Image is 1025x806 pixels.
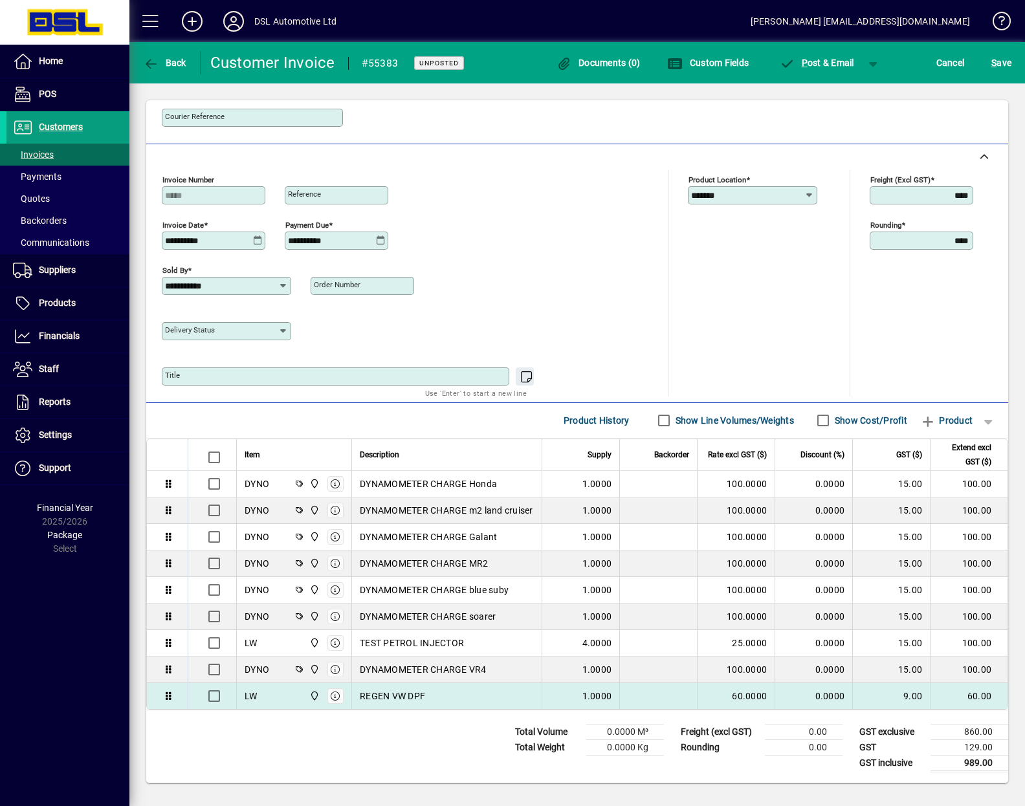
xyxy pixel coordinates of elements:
td: 0.0000 [775,471,852,497]
a: Communications [6,232,129,254]
span: Central [306,689,321,703]
span: Central [306,556,321,571]
td: 100.00 [930,550,1008,577]
a: Home [6,45,129,78]
td: 0.00 [765,739,843,755]
span: Payments [13,171,61,182]
span: Custom Fields [667,58,749,68]
td: 15.00 [852,604,930,630]
mat-label: Freight (excl GST) [870,175,931,184]
a: Payments [6,166,129,188]
a: Support [6,452,129,485]
span: 1.0000 [582,690,612,703]
span: Product [920,410,973,431]
mat-hint: Use 'Enter' to start a new line [425,386,527,400]
a: Knowledge Base [983,3,1009,45]
span: Central [306,583,321,597]
td: 100.00 [930,630,1008,657]
button: Product [914,409,979,432]
span: Products [39,298,76,308]
span: Rate excl GST ($) [708,448,767,462]
span: Central [306,636,321,650]
span: Back [143,58,186,68]
span: Suppliers [39,265,76,275]
td: 0.0000 [775,657,852,683]
span: 1.0000 [582,610,612,623]
td: 100.00 [930,604,1008,630]
td: 15.00 [852,497,930,524]
a: Settings [6,419,129,452]
span: 1.0000 [582,583,612,596]
mat-label: Title [165,371,180,380]
td: 0.0000 [775,577,852,604]
mat-label: Courier Reference [165,112,225,121]
div: DYNO [245,610,269,623]
td: GST [853,739,931,755]
td: GST exclusive [853,724,931,739]
td: 100.00 [930,471,1008,497]
a: Backorders [6,210,129,232]
div: #55383 [362,53,399,74]
span: Supply [588,448,612,462]
span: 1.0000 [582,663,612,676]
span: POS [39,89,56,99]
td: 0.0000 [775,497,852,524]
span: Documents (0) [557,58,641,68]
span: DYNAMOMETER CHARGE Honda [360,477,497,490]
button: Post & Email [773,51,861,74]
span: DYNAMOMETER CHARGE soarer [360,610,496,623]
span: Product History [564,410,630,431]
span: Central [306,530,321,544]
div: 100.0000 [705,557,767,570]
span: Customers [39,122,83,132]
span: Discount (%) [800,448,844,462]
td: 100.00 [930,524,1008,550]
td: Total Volume [509,724,586,739]
button: Add [171,10,213,33]
button: Back [140,51,190,74]
td: 15.00 [852,471,930,497]
td: 100.00 [930,657,1008,683]
td: 0.00 [765,724,843,739]
span: DYNAMOMETER CHARGE m2 land cruiser [360,504,533,517]
a: Reports [6,386,129,419]
span: Quotes [13,193,50,204]
td: 15.00 [852,577,930,604]
span: 1.0000 [582,530,612,543]
mat-label: Sold by [162,265,188,274]
a: Invoices [6,144,129,166]
div: 25.0000 [705,637,767,649]
mat-label: Invoice date [162,220,204,229]
td: 60.00 [930,683,1008,709]
span: 1.0000 [582,557,612,570]
button: Cancel [933,51,968,74]
app-page-header-button: Back [129,51,201,74]
td: 0.0000 M³ [586,724,664,739]
span: Package [47,530,82,540]
span: Reports [39,397,71,407]
div: 60.0000 [705,690,767,703]
span: S [991,58,997,68]
span: 4.0000 [582,637,612,649]
button: Profile [213,10,254,33]
span: Central [306,609,321,624]
td: 100.00 [930,577,1008,604]
button: Custom Fields [664,51,752,74]
span: 1.0000 [582,504,612,517]
a: Staff [6,353,129,386]
span: Backorder [654,448,689,462]
div: LW [245,690,258,703]
td: 100.00 [930,497,1008,524]
span: Item [245,448,260,462]
div: DYNO [245,583,269,596]
span: Backorders [13,215,67,226]
span: Cancel [936,52,965,73]
span: REGEN VW DPF [360,690,425,703]
td: 0.0000 [775,604,852,630]
td: Rounding [674,739,765,755]
div: 100.0000 [705,583,767,596]
td: 860.00 [931,724,1008,739]
div: DYNO [245,530,269,543]
label: Show Cost/Profit [832,414,907,427]
div: 100.0000 [705,663,767,676]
